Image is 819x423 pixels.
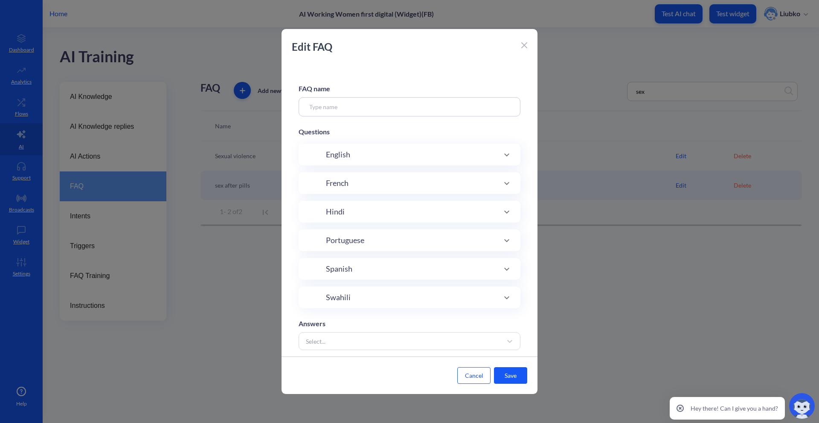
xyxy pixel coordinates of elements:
[457,367,491,384] button: Cancel
[691,404,778,413] p: Hey there! Can I give you a hand?
[299,144,520,165] div: English
[299,172,520,194] div: French
[299,258,520,280] div: Spanish
[299,97,520,116] input: Type name
[326,149,350,160] span: English
[326,292,351,303] span: Swahili
[299,127,520,137] div: Questions
[292,39,518,55] p: Edit FAQ
[299,201,520,223] div: Hindi
[299,319,520,329] div: Answers
[299,287,520,308] div: Swahili
[306,337,325,346] div: Select...
[326,177,349,189] span: French
[789,393,815,419] img: copilot-icon.svg
[326,235,364,246] span: Portuguese
[494,367,527,384] button: Save
[326,206,345,217] span: Hindi
[299,229,520,251] div: Portuguese
[299,84,520,94] div: FAQ name
[326,263,352,275] span: Spanish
